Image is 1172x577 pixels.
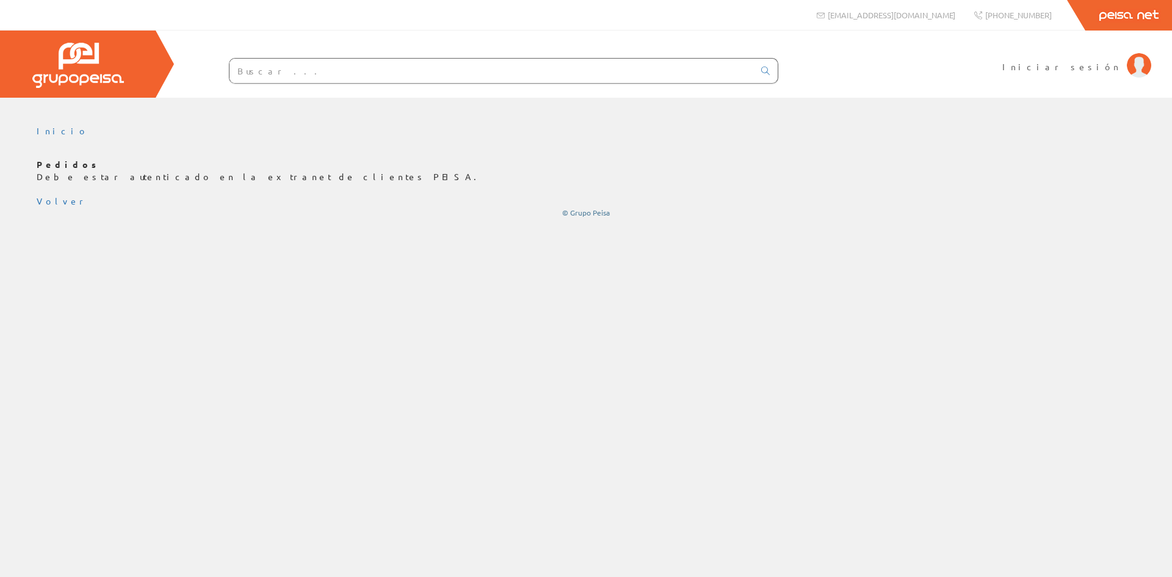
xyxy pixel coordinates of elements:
[985,10,1052,20] span: [PHONE_NUMBER]
[230,59,754,83] input: Buscar ...
[37,159,101,170] b: Pedidos
[1002,51,1151,62] a: Iniciar sesión
[37,195,88,206] a: Volver
[1002,60,1121,73] span: Iniciar sesión
[828,10,955,20] span: [EMAIL_ADDRESS][DOMAIN_NAME]
[37,125,89,136] a: Inicio
[37,159,1135,183] p: Debe estar autenticado en la extranet de clientes PEISA.
[32,43,124,88] img: Grupo Peisa
[37,208,1135,218] div: © Grupo Peisa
